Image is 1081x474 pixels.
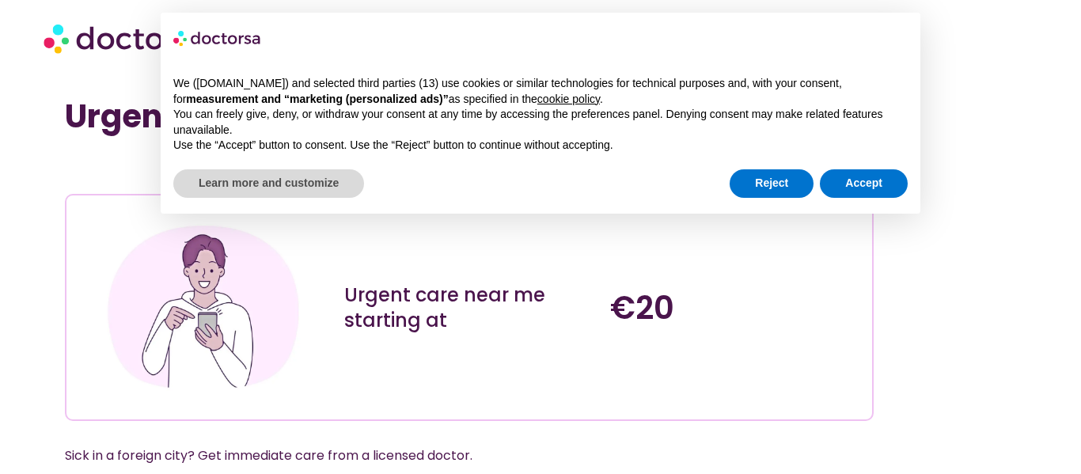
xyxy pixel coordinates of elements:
iframe: Customer reviews powered by Trustpilot [73,159,310,178]
p: Use the “Accept” button to consent. Use the “Reject” button to continue without accepting. [173,138,908,154]
h1: Urgent Care Near Me - For Tourists [65,97,874,135]
p: Sick in a foreign city? Get immediate care from a licensed doctor. [65,445,836,467]
h3: Urgent care near me starting at [344,283,594,333]
button: Learn more and customize [173,169,364,198]
p: We ([DOMAIN_NAME]) and selected third parties (13) use cookies or similar technologies for techni... [173,76,908,107]
button: Accept [820,169,908,198]
img: logo [173,25,262,51]
button: Reject [730,169,814,198]
h4: €20 [610,289,860,327]
img: Illustration depicting a young adult in a casual outfit, engaged with their smartphone. They are ... [104,207,304,408]
p: You can freely give, deny, or withdraw your consent at any time by accessing the preferences pane... [173,107,908,138]
a: cookie policy [537,93,600,105]
strong: measurement and “marketing (personalized ads)” [186,93,448,105]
